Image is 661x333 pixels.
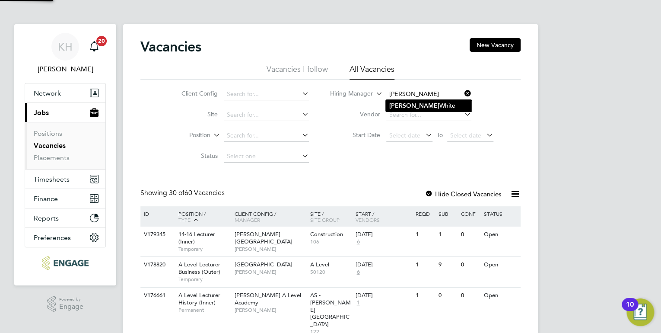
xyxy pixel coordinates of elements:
[436,206,459,221] div: Sub
[425,190,502,198] label: Hide Closed Vacancies
[235,307,306,314] span: [PERSON_NAME]
[459,206,481,221] div: Conf
[224,150,309,163] input: Select one
[310,216,340,223] span: Site Group
[25,83,105,102] button: Network
[25,208,105,227] button: Reports
[178,231,215,245] span: 14-16 Lecturer (Inner)
[172,206,232,228] div: Position /
[34,109,49,117] span: Jobs
[355,261,411,269] div: [DATE]
[42,256,88,270] img: ncclondon-logo-retina.png
[34,154,70,162] a: Placements
[350,64,394,80] li: All Vacancies
[25,189,105,208] button: Finance
[386,109,471,121] input: Search for...
[34,234,71,242] span: Preferences
[34,175,70,183] span: Timesheets
[235,291,301,306] span: [PERSON_NAME] A Level Academy
[25,64,106,74] span: Kirsty Hanmore
[355,238,361,246] span: 6
[34,195,58,203] span: Finance
[178,246,230,253] span: Temporary
[142,288,172,304] div: V176661
[178,307,230,314] span: Permanent
[310,231,343,238] span: Construction
[482,227,519,243] div: Open
[353,206,413,227] div: Start /
[161,131,210,140] label: Position
[386,88,471,100] input: Search for...
[224,109,309,121] input: Search for...
[14,24,116,285] nav: Main navigation
[58,41,73,52] span: KH
[178,276,230,283] span: Temporary
[459,288,481,304] div: 0
[34,214,59,222] span: Reports
[59,303,83,311] span: Engage
[330,110,380,118] label: Vendor
[34,129,62,138] a: Positions
[482,257,519,273] div: Open
[59,296,83,303] span: Powered by
[169,189,225,197] span: 60 Vacancies
[310,269,351,275] span: 50120
[86,33,103,61] a: 20
[178,291,220,306] span: A Level Lecturer History (Inner)
[626,298,654,326] button: Open Resource Center, 10 new notifications
[413,227,436,243] div: 1
[34,141,66,150] a: Vacancies
[482,206,519,221] div: Status
[386,100,471,112] li: White
[142,227,172,243] div: V179345
[355,231,411,238] div: [DATE]
[436,257,459,273] div: 9
[323,90,373,98] label: Hiring Manager
[389,131,420,139] span: Select date
[235,261,292,268] span: [GEOGRAPHIC_DATA]
[169,189,184,197] span: 30 of
[355,269,361,276] span: 6
[47,296,84,312] a: Powered byEngage
[310,238,351,245] span: 106
[459,227,481,243] div: 0
[413,257,436,273] div: 1
[25,256,106,270] a: Go to home page
[34,89,61,97] span: Network
[389,102,439,109] b: [PERSON_NAME]
[470,38,521,52] button: New Vacancy
[450,131,481,139] span: Select date
[224,88,309,100] input: Search for...
[310,291,351,328] span: AS - [PERSON_NAME][GEOGRAPHIC_DATA]
[140,189,226,198] div: Showing
[310,261,329,268] span: A Level
[459,257,481,273] div: 0
[626,304,634,316] div: 10
[178,261,220,275] span: A Level Lecturer Business (Outer)
[482,288,519,304] div: Open
[25,122,105,169] div: Jobs
[25,228,105,247] button: Preferences
[142,257,172,273] div: V178820
[355,299,361,307] span: 1
[355,216,379,223] span: Vendors
[178,216,191,223] span: Type
[235,269,306,275] span: [PERSON_NAME]
[140,38,201,55] h2: Vacancies
[235,246,306,253] span: [PERSON_NAME]
[413,288,436,304] div: 1
[25,33,106,74] a: KH[PERSON_NAME]
[232,206,308,227] div: Client Config /
[355,292,411,299] div: [DATE]
[168,110,218,118] label: Site
[168,90,218,97] label: Client Config
[224,130,309,142] input: Search for...
[25,103,105,122] button: Jobs
[267,64,328,80] li: Vacancies I follow
[235,216,260,223] span: Manager
[25,170,105,189] button: Timesheets
[308,206,353,227] div: Site /
[330,131,380,139] label: Start Date
[235,231,292,245] span: [PERSON_NAME][GEOGRAPHIC_DATA]
[413,206,436,221] div: Reqd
